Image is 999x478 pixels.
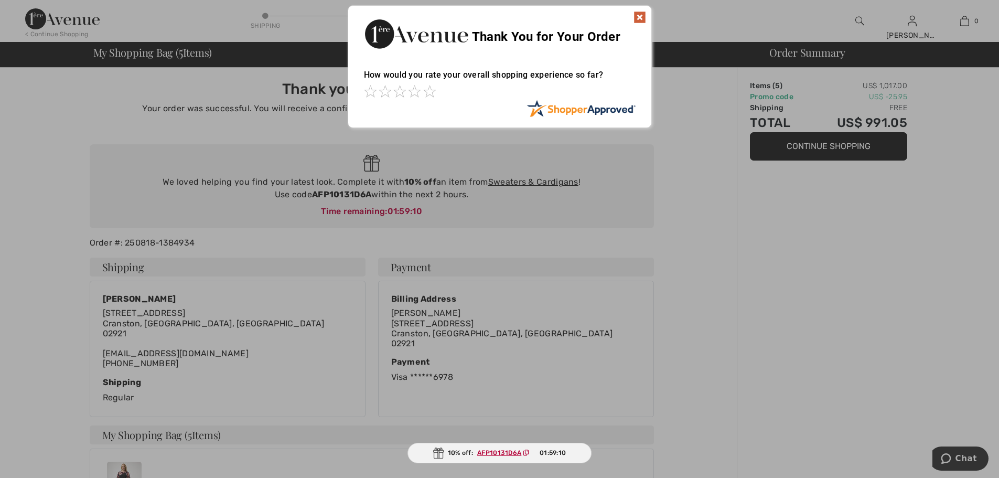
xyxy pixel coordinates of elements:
[477,449,521,456] ins: AFP10131D6A
[364,16,469,51] img: Thank You for Your Order
[364,59,636,100] div: How would you rate your overall shopping experience so far?
[23,7,45,17] span: Chat
[407,443,592,463] div: 10% off:
[433,448,444,459] img: Gift.svg
[472,29,620,44] span: Thank You for Your Order
[540,448,566,458] span: 01:59:10
[633,11,646,24] img: x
